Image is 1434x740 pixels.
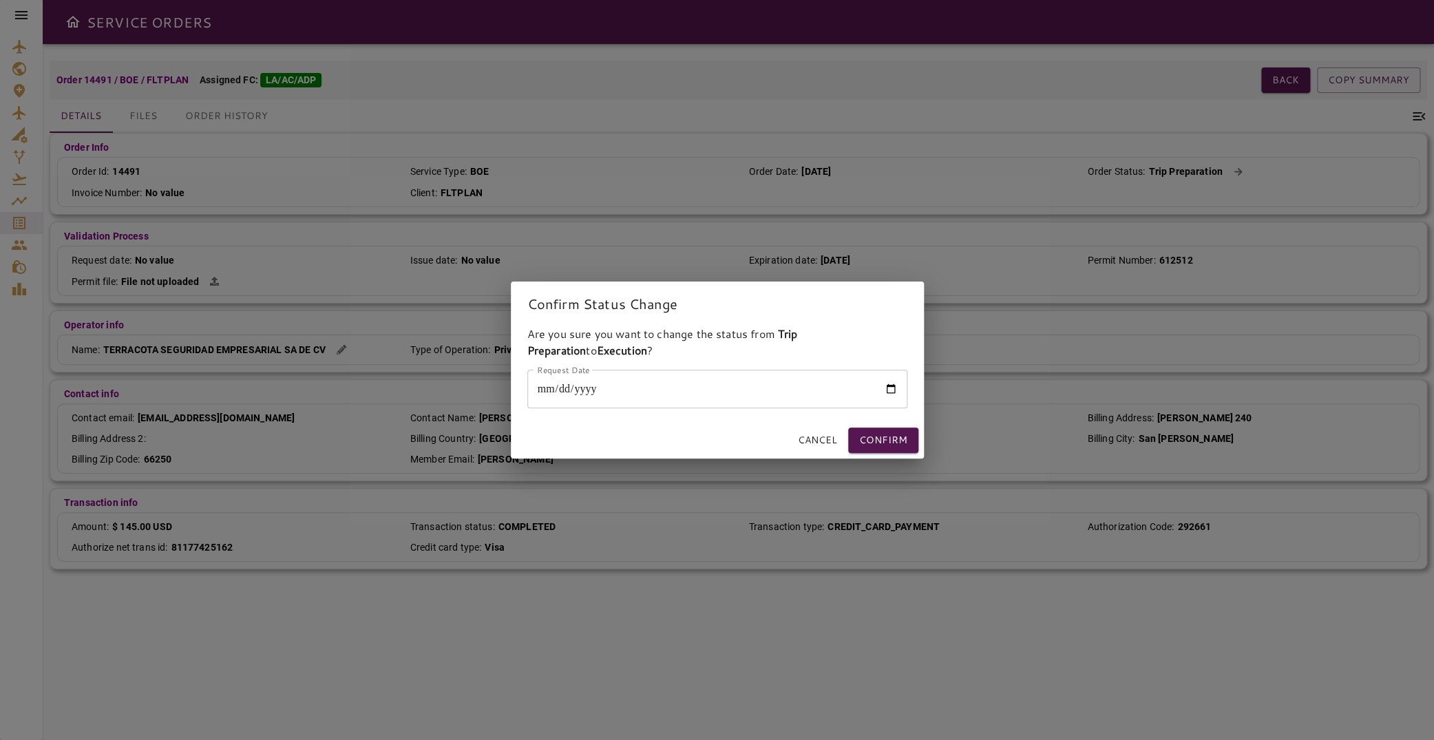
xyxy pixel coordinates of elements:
button: Cancel [792,427,843,453]
label: Request Date [537,363,590,375]
p: Are you sure you want to change the status from to ? [527,326,907,359]
button: Confirm [848,427,918,453]
strong: Trip Preparation [527,326,798,358]
h2: Confirm Status Change [511,282,924,326]
strong: Execution [596,342,646,358]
